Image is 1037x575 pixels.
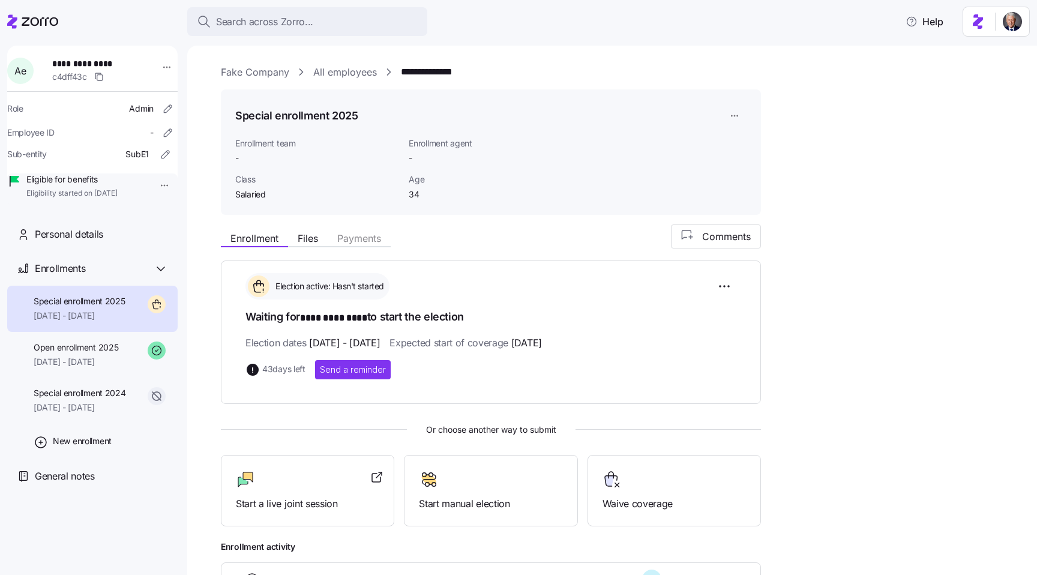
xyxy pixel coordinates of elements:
[298,233,318,243] span: Files
[320,364,386,376] span: Send a reminder
[35,469,95,484] span: General notes
[221,541,761,553] span: Enrollment activity
[7,103,23,115] span: Role
[896,10,953,34] button: Help
[419,496,562,511] span: Start manual election
[26,188,118,199] span: Eligibility started on [DATE]
[313,65,377,80] a: All employees
[34,310,125,322] span: [DATE] - [DATE]
[7,127,55,139] span: Employee ID
[262,363,305,375] span: 43 days left
[7,148,47,160] span: Sub-entity
[34,356,118,368] span: [DATE] - [DATE]
[150,127,154,139] span: -
[221,423,761,436] span: Or choose another way to submit
[235,152,399,164] span: -
[409,152,412,164] span: -
[129,103,154,115] span: Admin
[221,65,289,80] a: Fake Company
[389,336,541,351] span: Expected start of coverage
[337,233,381,243] span: Payments
[309,336,380,351] span: [DATE] - [DATE]
[35,227,103,242] span: Personal details
[34,342,118,354] span: Open enrollment 2025
[235,173,399,185] span: Class
[53,435,112,447] span: New enrollment
[511,336,542,351] span: [DATE]
[603,496,746,511] span: Waive coverage
[216,14,313,29] span: Search across Zorro...
[187,7,427,36] button: Search across Zorro...
[26,173,118,185] span: Eligible for benefits
[35,261,85,276] span: Enrollments
[235,108,358,123] h1: Special enrollment 2025
[245,336,380,351] span: Election dates
[906,14,943,29] span: Help
[236,496,379,511] span: Start a live joint session
[235,137,399,149] span: Enrollment team
[52,71,87,83] span: c4dff43c
[315,360,391,379] button: Send a reminder
[671,224,761,248] button: Comments
[34,295,125,307] span: Special enrollment 2025
[14,66,26,76] span: A e
[245,309,736,326] h1: Waiting for to start the election
[409,137,529,149] span: Enrollment agent
[34,402,126,414] span: [DATE] - [DATE]
[409,173,529,185] span: Age
[34,387,126,399] span: Special enrollment 2024
[1003,12,1022,31] img: 1dcb4e5d-e04d-4770-96a8-8d8f6ece5bdc-1719926415027.jpeg
[230,233,278,243] span: Enrollment
[125,148,149,160] span: SubE1
[272,280,384,292] span: Election active: Hasn't started
[702,229,751,244] span: Comments
[409,188,529,200] span: 34
[235,188,399,200] span: Salaried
